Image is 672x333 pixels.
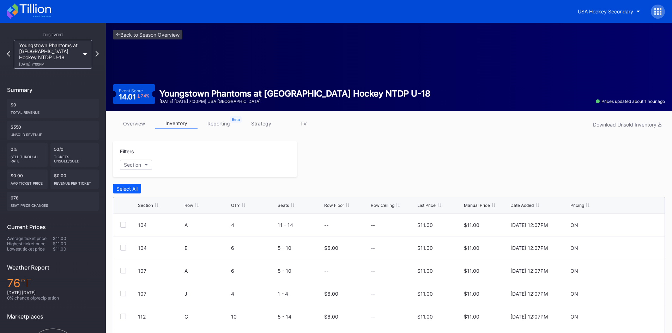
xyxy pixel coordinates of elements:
[570,291,578,297] div: ON
[54,178,96,185] div: Revenue per ticket
[11,201,95,208] div: seat price changes
[510,291,548,297] div: [DATE] 12:07PM
[7,169,48,189] div: $0.00
[589,120,665,129] button: Download Unsold Inventory
[119,93,149,100] div: 14.01
[138,203,153,208] div: Section
[116,186,138,192] div: Select All
[19,62,80,66] div: [DATE] 7:00PM
[464,291,509,297] div: $11.00
[7,313,99,320] div: Marketplaces
[596,99,665,104] div: Prices updated about 1 hour ago
[155,118,198,129] a: inventory
[324,314,338,320] div: $6.00
[50,169,99,189] div: $0.00
[138,222,183,228] div: 104
[184,222,229,228] div: A
[7,276,99,290] div: 76
[7,99,99,118] div: $0
[231,291,276,297] div: 4
[141,94,149,98] div: 7.4 %
[7,223,99,230] div: Current Prices
[464,222,509,228] div: $11.00
[7,290,99,295] div: [DATE] [DATE]
[7,246,53,252] div: Lowest ticket price
[371,222,375,228] div: --
[570,222,578,228] div: ON
[7,241,53,246] div: Highest ticket price
[53,241,99,246] div: $11.00
[464,245,509,251] div: $11.00
[7,236,53,241] div: Average ticket price
[11,130,95,137] div: Unsold Revenue
[231,245,276,251] div: 6
[278,203,289,208] div: Seats
[7,295,99,301] div: 0 % chance of precipitation
[510,245,548,251] div: [DATE] 12:07PM
[324,291,338,297] div: $6.00
[113,30,182,39] a: <-Back to Season Overview
[184,268,229,274] div: A
[417,245,433,251] div: $11.00
[417,268,433,274] div: $11.00
[570,203,584,208] div: Pricing
[11,152,44,163] div: Sell Through Rate
[138,268,183,274] div: 107
[7,143,48,167] div: 0%
[138,314,183,320] div: 112
[11,178,44,185] div: Avg ticket price
[231,222,276,228] div: 4
[324,222,328,228] div: --
[510,222,548,228] div: [DATE] 12:07PM
[371,203,394,208] div: Row Ceiling
[570,314,578,320] div: ON
[282,118,325,129] a: TV
[184,245,229,251] div: E
[324,245,338,251] div: $6.00
[417,203,436,208] div: List Price
[184,291,229,297] div: J
[7,192,99,211] div: 678
[570,245,578,251] div: ON
[324,268,328,274] div: --
[464,203,490,208] div: Manual Price
[120,160,152,170] button: Section
[464,314,509,320] div: $11.00
[53,246,99,252] div: $11.00
[278,291,322,297] div: 1 - 4
[278,268,322,274] div: 5 - 10
[11,107,95,115] div: Total Revenue
[573,5,646,18] button: USA Hockey Secondary
[184,203,193,208] div: Row
[20,276,32,290] span: ℉
[240,118,282,129] a: strategy
[570,268,578,274] div: ON
[119,88,143,93] div: Event Score
[231,203,240,208] div: QTY
[417,291,433,297] div: $11.00
[231,268,276,274] div: 6
[324,203,344,208] div: Row Floor
[417,222,433,228] div: $11.00
[159,88,430,99] div: Youngstown Phantoms at [GEOGRAPHIC_DATA] Hockey NTDP U-18
[113,184,141,193] button: Select All
[278,245,322,251] div: 5 - 10
[19,42,80,66] div: Youngstown Phantoms at [GEOGRAPHIC_DATA] Hockey NTDP U-18
[371,245,375,251] div: --
[371,291,375,297] div: --
[417,314,433,320] div: $11.00
[120,148,290,154] div: Filters
[371,268,375,274] div: --
[578,8,633,14] div: USA Hockey Secondary
[464,268,509,274] div: $11.00
[198,118,240,129] a: reporting
[50,143,99,167] div: 50/0
[7,33,99,37] div: This Event
[7,121,99,140] div: $550
[53,236,99,241] div: $11.00
[124,162,141,168] div: Section
[371,314,375,320] div: --
[510,314,548,320] div: [DATE] 12:07PM
[510,203,534,208] div: Date Added
[54,152,96,163] div: Tickets Unsold/Sold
